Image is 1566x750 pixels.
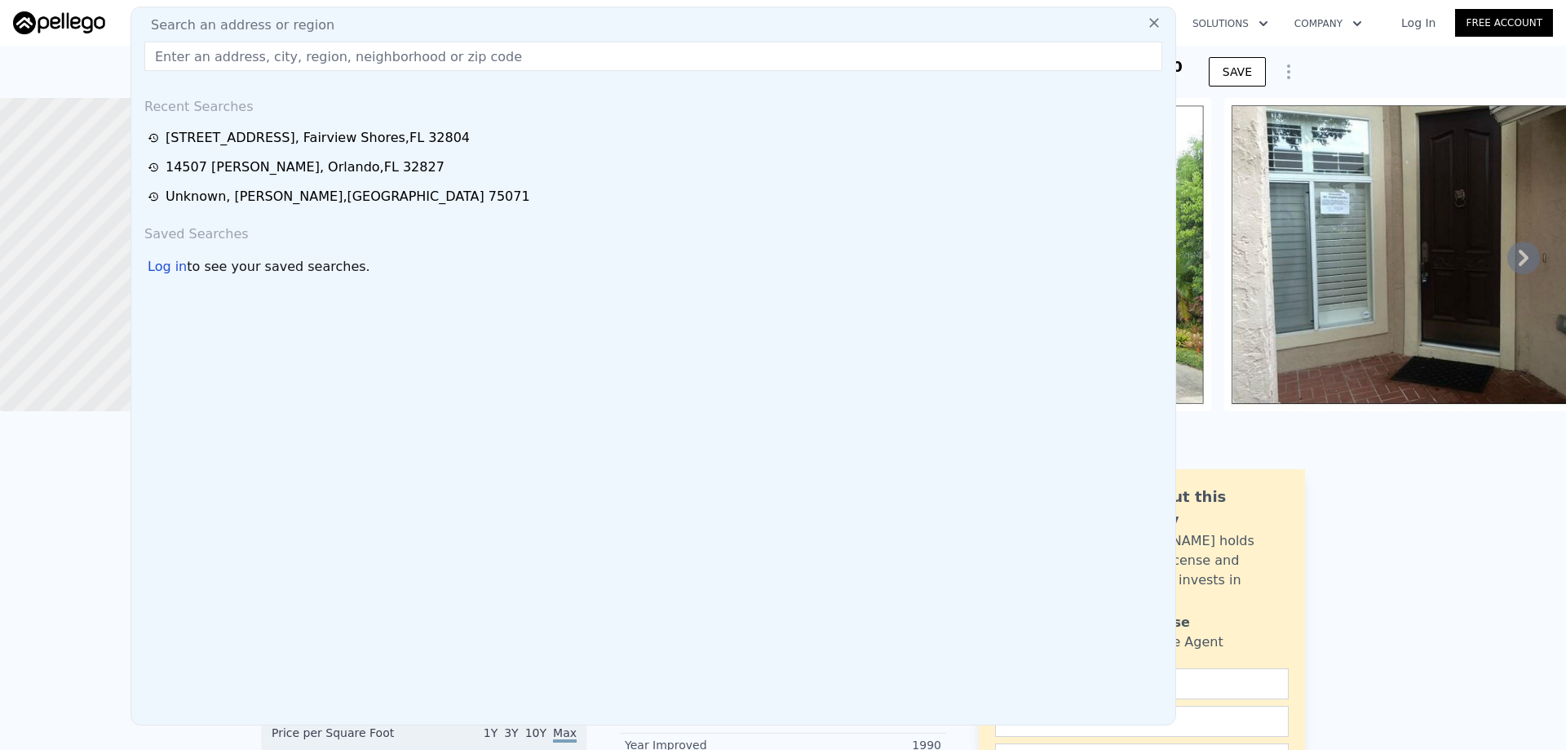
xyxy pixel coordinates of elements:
[148,187,1164,206] a: Unknown, [PERSON_NAME],[GEOGRAPHIC_DATA] 75071
[13,11,105,34] img: Pellego
[1107,486,1289,531] div: Ask about this property
[144,42,1162,71] input: Enter an address, city, region, neighborhood or zip code
[1281,9,1375,38] button: Company
[166,128,470,148] div: [STREET_ADDRESS] , Fairview Shores , FL 32804
[138,16,334,35] span: Search an address or region
[1107,613,1190,632] div: Violet Rose
[553,726,577,743] span: Max
[138,84,1169,123] div: Recent Searches
[1179,9,1281,38] button: Solutions
[1107,531,1289,610] div: [PERSON_NAME] holds a broker license and personally invests in this area
[1272,55,1305,88] button: Show Options
[148,257,187,277] div: Log in
[504,726,518,739] span: 3Y
[148,128,1164,148] a: [STREET_ADDRESS], Fairview Shores,FL 32804
[484,726,498,739] span: 1Y
[148,158,1164,177] a: 14507 [PERSON_NAME], Orlando,FL 32827
[1209,57,1266,87] button: SAVE
[1455,9,1553,37] a: Free Account
[138,211,1169,251] div: Saved Searches
[1382,15,1455,31] a: Log In
[166,187,530,206] div: Unknown , [PERSON_NAME] , [GEOGRAPHIC_DATA] 75071
[166,158,445,177] div: 14507 [PERSON_NAME] , Orlando , FL 32827
[525,726,546,739] span: 10Y
[187,257,369,277] span: to see your saved searches.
